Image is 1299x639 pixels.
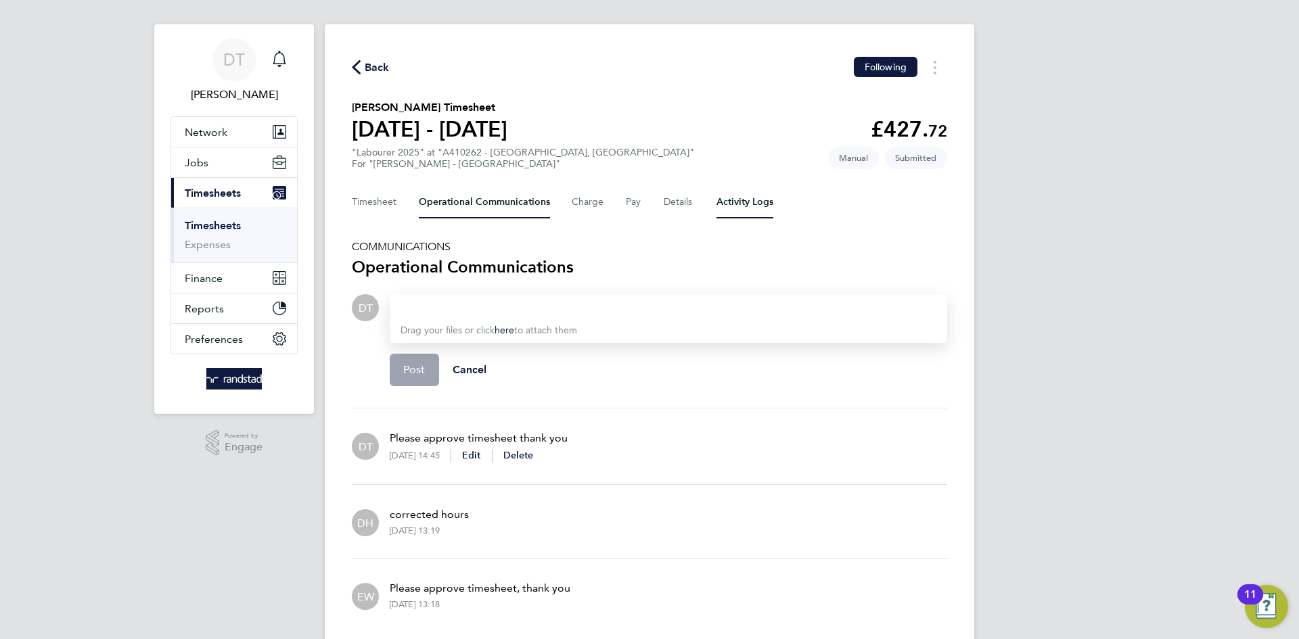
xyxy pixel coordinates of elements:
div: Emma Wells [352,583,379,610]
div: For "[PERSON_NAME] - [GEOGRAPHIC_DATA]" [352,158,694,170]
button: Jobs [171,147,297,177]
p: Please approve timesheet thank you [390,430,568,446]
div: "Labourer 2025" at "A410262 - [GEOGRAPHIC_DATA], [GEOGRAPHIC_DATA]" [352,147,694,170]
img: randstad-logo-retina.png [206,368,263,389]
span: EW [357,589,374,604]
p: Please approve timesheet, thank you [390,580,570,596]
app-decimal: £427. [871,116,947,142]
button: Timesheet [352,186,397,218]
div: Daniel Tisseyre [352,433,379,460]
button: Delete [503,449,534,463]
button: Finance [171,263,297,293]
div: Timesheets [171,208,297,262]
span: Delete [503,450,534,461]
a: Timesheets [185,219,241,232]
a: here [495,325,514,336]
span: Back [365,60,390,76]
button: Preferences [171,324,297,354]
span: Preferences [185,333,243,346]
span: Powered by [225,430,263,442]
button: Activity Logs [716,186,773,218]
button: Reports [171,293,297,323]
div: [DATE] 13:19 [390,525,440,536]
h3: Operational Communications [352,256,947,278]
button: Timesheets Menu [923,57,947,78]
span: DT [359,439,373,454]
button: Charge [572,186,604,218]
a: Expenses [185,238,231,251]
span: DH [357,515,373,530]
span: Network [185,126,227,139]
button: Network [171,117,297,147]
button: Open Resource Center, 11 new notifications [1245,585,1288,628]
span: Cancel [453,363,487,376]
nav: Main navigation [154,24,314,414]
button: Following [854,57,917,77]
h2: [PERSON_NAME] Timesheet [352,99,507,116]
span: Daniel Tisseyre [170,87,298,103]
h5: COMMUNICATIONS [352,240,947,254]
div: Daniel Hawes [352,509,379,536]
span: DT [223,51,245,68]
span: Engage [225,442,263,453]
button: Back [352,59,390,76]
div: 11 [1244,594,1256,612]
button: Details [664,186,695,218]
button: Operational Communications [419,186,550,218]
button: Timesheets [171,178,297,208]
h1: [DATE] - [DATE] [352,116,507,143]
span: Edit [462,450,481,461]
div: [DATE] 13:18 [390,599,440,610]
a: Go to home page [170,368,298,389]
span: DT [359,300,373,315]
span: This timesheet is Submitted. [884,147,947,169]
span: Following [865,61,907,73]
span: Jobs [185,156,208,169]
span: Drag your files or click to attach them [401,325,577,336]
button: Cancel [439,354,501,386]
span: 72 [928,121,947,141]
span: This timesheet was manually created. [828,147,879,169]
a: DT[PERSON_NAME] [170,38,298,103]
span: Finance [185,272,223,285]
a: Powered byEngage [206,430,263,456]
span: Reports [185,302,224,315]
button: Pay [626,186,642,218]
p: corrected hours [390,506,469,523]
div: [DATE] 14:45 [390,450,451,461]
div: Daniel Tisseyre [352,294,379,321]
button: Edit [462,449,481,463]
span: Timesheets [185,187,241,199]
